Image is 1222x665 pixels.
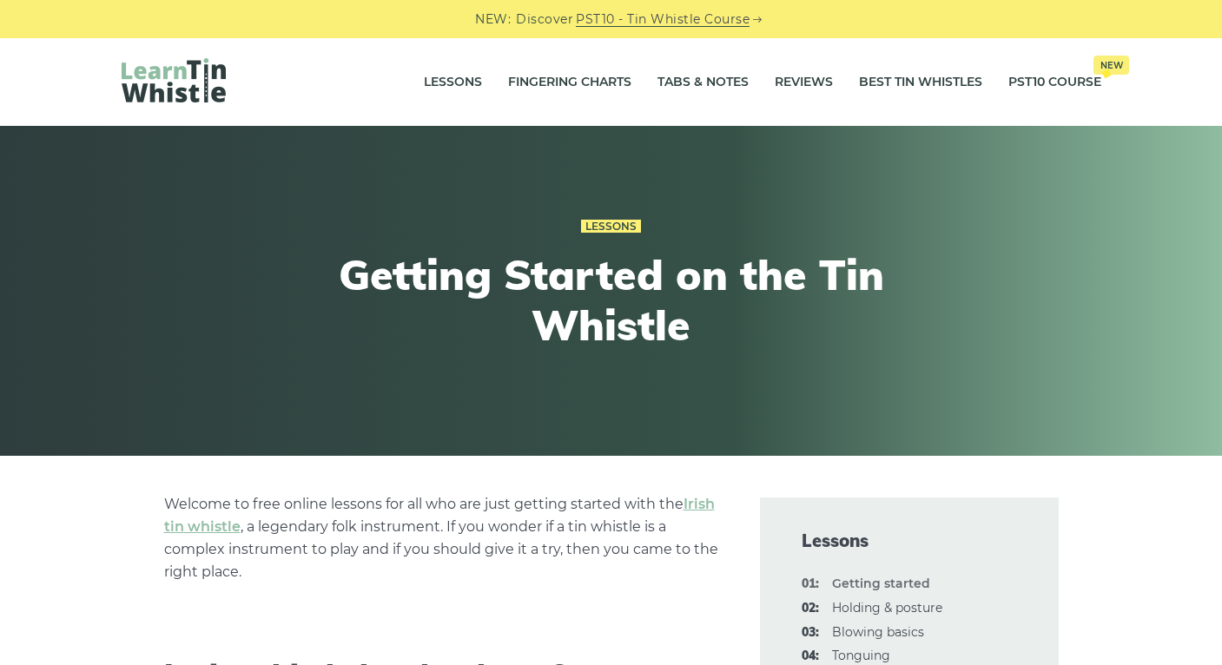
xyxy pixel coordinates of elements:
[1093,56,1129,75] span: New
[122,58,226,102] img: LearnTinWhistle.com
[802,598,819,619] span: 02:
[292,250,931,350] h1: Getting Started on the Tin Whistle
[775,61,833,104] a: Reviews
[657,61,749,104] a: Tabs & Notes
[164,493,718,583] p: Welcome to free online lessons for all who are just getting started with the , a legendary folk i...
[802,529,1017,553] span: Lessons
[832,624,924,640] a: 03:Blowing basics
[859,61,982,104] a: Best Tin Whistles
[424,61,482,104] a: Lessons
[832,576,930,591] strong: Getting started
[581,220,641,234] a: Lessons
[802,622,819,643] span: 03:
[508,61,631,104] a: Fingering Charts
[1008,61,1101,104] a: PST10 CourseNew
[832,648,890,663] a: 04:Tonguing
[832,600,942,616] a: 02:Holding & posture
[802,574,819,595] span: 01:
